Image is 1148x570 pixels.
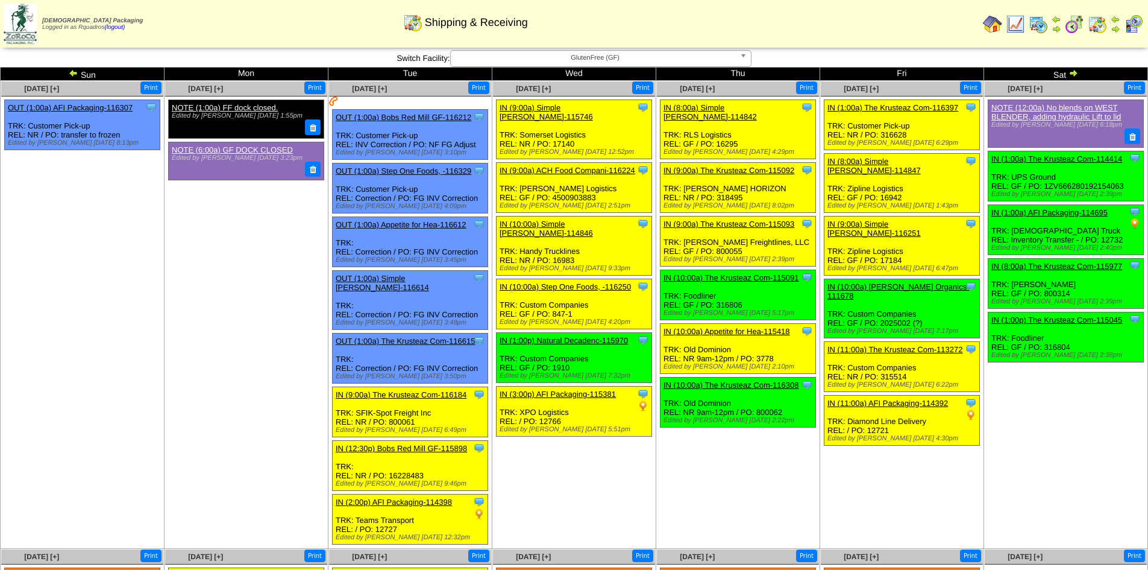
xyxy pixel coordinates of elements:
[1052,24,1061,34] img: arrowright.gif
[8,103,133,112] a: OUT (1:00a) AFI Packaging-116307
[500,265,651,272] div: Edited by [PERSON_NAME] [DATE] 9:33pm
[660,100,816,159] div: TRK: RLS Logistics REL: GF / PO: 16295
[500,103,593,121] a: IN (9:00a) Simple [PERSON_NAME]-115746
[632,549,653,562] button: Print
[500,372,651,379] div: Edited by [PERSON_NAME] [DATE] 7:32pm
[991,298,1143,305] div: Edited by [PERSON_NAME] [DATE] 2:39pm
[1111,14,1120,24] img: arrowleft.gif
[1129,152,1141,164] img: Tooltip
[473,508,485,520] img: PO
[473,388,485,401] img: Tooltip
[172,103,278,112] a: NOTE (1:00a) FF dock closed.
[497,163,652,213] div: TRK: [PERSON_NAME] Logistics REL: GF / PO: 4500903883
[663,256,815,263] div: Edited by [PERSON_NAME] [DATE] 2:39pm
[663,309,815,317] div: Edited by [PERSON_NAME] [DATE] 5:17pm
[827,328,979,335] div: Edited by [PERSON_NAME] [DATE] 7:17pm
[824,396,980,446] div: TRK: Diamond Line Delivery REL: / PO: 12721
[333,441,488,491] div: TRK: REL: NR / PO: 16228483
[660,324,816,374] div: TRK: Old Dominion REL: NR 9am-12pm / PO: 3778
[1,68,165,81] td: Sun
[188,553,223,561] a: [DATE] [+]
[24,553,59,561] a: [DATE] [+]
[304,549,325,562] button: Print
[8,139,160,147] div: Edited by [PERSON_NAME] [DATE] 8:13pm
[352,553,387,561] span: [DATE] [+]
[680,84,715,93] a: [DATE] [+]
[425,16,528,29] span: Shipping & Receiving
[663,417,815,424] div: Edited by [PERSON_NAME] [DATE] 2:22pm
[637,400,649,412] img: PO
[663,220,794,229] a: IN (9:00a) The Krusteaz Com-115093
[473,496,485,508] img: Tooltip
[1029,14,1048,34] img: calendarprod.gif
[1129,218,1141,230] img: PO
[663,148,815,156] div: Edited by [PERSON_NAME] [DATE] 4:29pm
[1008,553,1043,561] span: [DATE] [+]
[991,154,1122,163] a: IN (1:00a) The Krusteaz Com-114414
[333,271,488,330] div: TRK: REL: Correction / PO: FG INV Correction
[500,220,593,238] a: IN (10:00a) Simple [PERSON_NAME]-114846
[140,549,162,562] button: Print
[844,84,879,93] span: [DATE] [+]
[172,154,318,162] div: Edited by [PERSON_NAME] [DATE] 3:23pm
[473,218,485,230] img: Tooltip
[336,274,429,292] a: OUT (1:00a) Simple [PERSON_NAME]-116614
[500,336,628,345] a: IN (1:00p) Natural Decadenc-115970
[336,444,467,453] a: IN (12:30p) Bobs Red Mill GF-115898
[473,335,485,347] img: Tooltip
[991,315,1122,325] a: IN (1:00p) The Krusteaz Com-115045
[1124,128,1140,144] button: Delete Note
[801,379,813,391] img: Tooltip
[336,426,488,434] div: Edited by [PERSON_NAME] [DATE] 6:49pm
[663,273,799,282] a: IN (10:00a) The Krusteaz Com-115091
[824,154,980,213] div: TRK: Zipline Logistics REL: GF / PO: 16942
[188,84,223,93] a: [DATE] [+]
[965,218,977,230] img: Tooltip
[336,256,488,264] div: Edited by [PERSON_NAME] [DATE] 3:45pm
[336,203,488,210] div: Edited by [PERSON_NAME] [DATE] 4:09pm
[965,397,977,409] img: Tooltip
[965,343,977,355] img: Tooltip
[991,191,1143,198] div: Edited by [PERSON_NAME] [DATE] 2:39pm
[500,390,616,399] a: IN (3:00p) AFI Packaging-115381
[660,163,816,213] div: TRK: [PERSON_NAME] HORIZON REL: NR / PO: 318495
[333,163,488,214] div: TRK: Customer Pick-up REL: Correction / PO: FG INV Correction
[516,84,551,93] span: [DATE] [+]
[827,103,958,112] a: IN (1:00a) The Krusteaz Com-116397
[637,280,649,293] img: Tooltip
[336,166,471,176] a: OUT (1:00a) Step One Foods, -116329
[637,101,649,113] img: Tooltip
[796,81,817,94] button: Print
[988,312,1144,362] div: TRK: Foodliner REL: GF / PO: 316804
[1124,549,1145,562] button: Print
[145,101,157,113] img: Tooltip
[824,279,980,338] div: TRK: Custom Companies REL: GF / PO: 2025002 (?)
[827,381,979,388] div: Edited by [PERSON_NAME] [DATE] 6:22pm
[988,151,1144,201] div: TRK: UPS Ground REL: GF / PO: 1ZV666280192154063
[1124,14,1143,34] img: calendarcustomer.gif
[991,352,1143,359] div: Edited by [PERSON_NAME] [DATE] 2:38pm
[796,549,817,562] button: Print
[500,318,651,326] div: Edited by [PERSON_NAME] [DATE] 4:20pm
[497,100,652,159] div: TRK: Somerset Logistics REL: NR / PO: 17140
[663,381,799,390] a: IN (10:00a) The Krusteaz Com-116308
[468,549,489,562] button: Print
[473,165,485,177] img: Tooltip
[1006,14,1025,34] img: line_graph.gif
[801,101,813,113] img: Tooltip
[336,534,488,541] div: Edited by [PERSON_NAME] [DATE] 12:32pm
[632,81,653,94] button: Print
[497,217,652,276] div: TRK: Handy Trucklines REL: NR / PO: 16983
[352,84,387,93] a: [DATE] [+]
[336,480,488,487] div: Edited by [PERSON_NAME] [DATE] 9:46pm
[991,208,1108,217] a: IN (1:00a) AFI Packaging-114695
[492,68,656,81] td: Wed
[827,399,948,408] a: IN (11:00a) AFI Packaging-114392
[500,148,651,156] div: Edited by [PERSON_NAME] [DATE] 12:52pm
[844,553,879,561] a: [DATE] [+]
[336,390,466,399] a: IN (9:00a) The Krusteaz Com-116184
[304,81,325,94] button: Print
[336,319,488,326] div: Edited by [PERSON_NAME] [DATE] 3:48pm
